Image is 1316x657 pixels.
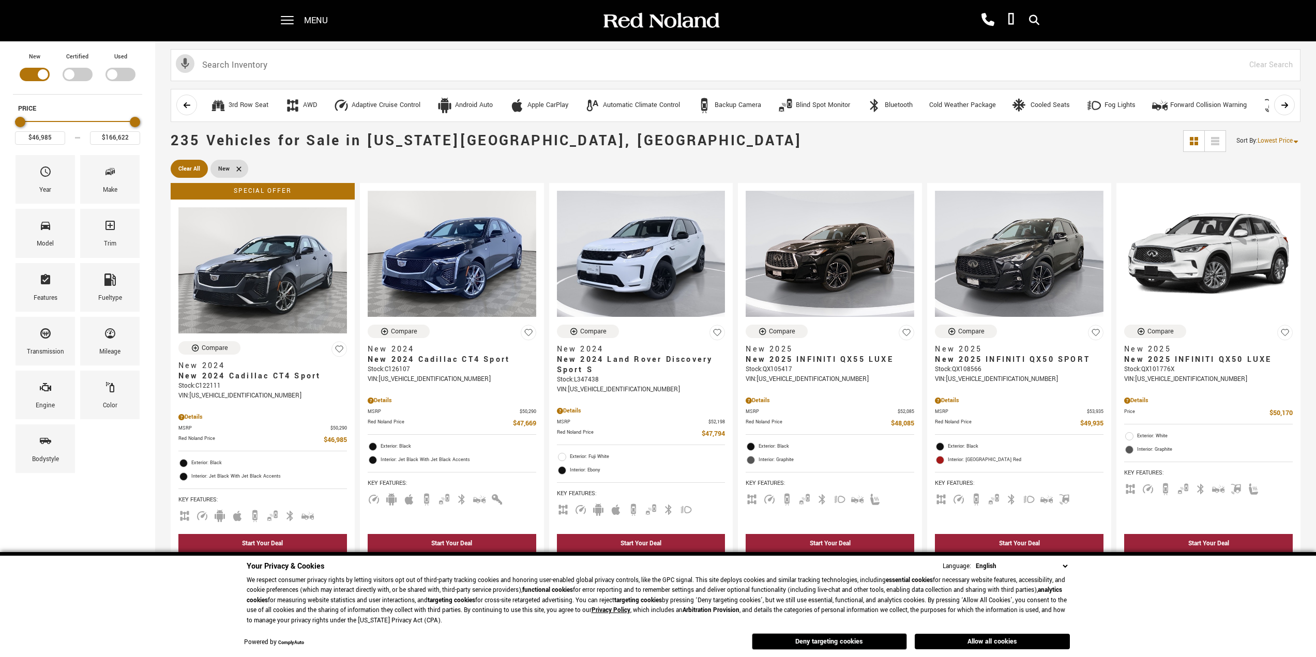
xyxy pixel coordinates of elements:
span: Exterior: Fuji White [570,452,725,462]
span: Interior: Ebony [570,465,725,476]
button: Deny targeting cookies [752,633,907,650]
span: Bluetooth [816,494,828,502]
div: Automatic Climate Control [585,98,600,113]
span: $47,669 [513,418,536,429]
span: Apple Car-Play [231,511,244,518]
button: Apple CarPlayApple CarPlay [504,95,574,116]
div: VIN: [US_VEHICLE_IDENTIFICATION_NUMBER] [368,375,536,384]
img: 2024 Cadillac CT4 Sport [178,207,347,333]
span: Apple Car-Play [403,494,415,502]
h5: Price [18,104,137,113]
button: Fog LightsFog Lights [1081,95,1141,116]
label: New [29,52,40,62]
span: $52,085 [898,408,914,416]
div: Start Your Deal [368,534,536,553]
a: MSRP $50,290 [368,408,536,416]
span: Interior: [GEOGRAPHIC_DATA] Red [948,455,1103,465]
div: Special Offer [171,183,355,200]
span: AWD [746,494,758,502]
button: Adaptive Cruise ControlAdaptive Cruise Control [328,95,426,116]
span: Make [104,163,116,185]
div: Compare [202,343,228,353]
span: Forward Collision Warning [1212,484,1224,492]
span: Exterior: Black [381,441,536,452]
div: Compare [580,327,607,336]
img: 2025 INFINITI QX50 SPORT [935,191,1103,317]
div: Cooled Seats [1012,98,1028,113]
span: AWD [1124,484,1137,492]
div: TrimTrim [80,209,140,257]
div: Cold Weather Package [929,101,996,110]
input: Search Inventory [171,49,1300,81]
a: Privacy Policy [592,606,630,615]
span: AWD [557,505,569,512]
span: Adaptive Cruise Control [952,494,965,502]
img: Red Noland Auto Group [601,12,720,30]
div: Android Auto [437,98,452,113]
span: Backup Camera [970,494,982,502]
div: Stock : QX108566 [935,365,1103,374]
button: scroll right [1274,95,1295,115]
svg: Click to toggle on voice search [176,54,194,73]
img: 2024 Cadillac CT4 Sport [368,191,536,317]
p: We respect consumer privacy rights by letting visitors opt out of third-party tracking cookies an... [247,575,1070,626]
span: Blind Spot Monitor [988,494,1000,502]
span: Bluetooth [456,494,468,502]
div: Cooled Seats [1031,101,1070,110]
span: MSRP [178,424,330,432]
div: Maximum Price [130,117,140,127]
div: Blind Spot Monitor [796,101,850,110]
button: scroll left [176,95,197,115]
span: AWD [178,511,191,518]
div: Language: [943,563,971,570]
span: Heated Seats [1247,484,1260,492]
span: Red Noland Price [368,418,513,429]
div: YearYear [16,155,75,204]
span: Model [39,217,52,238]
div: VIN: [US_VEHICLE_IDENTIFICATION_NUMBER] [178,391,347,401]
span: Backup Camera [420,494,433,502]
div: Trim [104,238,116,250]
a: New 2025New 2025 INFINITI QX50 SPORT [935,344,1103,365]
div: Stock : C126107 [368,365,536,374]
span: Blind Spot Monitor [798,494,811,502]
div: Mileage [99,346,120,358]
div: 3rd Row Seat [229,101,268,110]
span: Hands-Free Liftgate [1230,484,1242,492]
span: Price [1124,408,1269,419]
div: Apple CarPlay [509,98,525,113]
a: Red Noland Price $48,085 [746,418,914,429]
div: FeaturesFeatures [16,263,75,312]
button: Compare Vehicle [178,341,240,355]
a: Red Noland Price $49,935 [935,418,1103,429]
div: Bluetooth [867,98,882,113]
span: Backup Camera [1159,484,1172,492]
span: Red Noland Price [746,418,891,429]
label: Used [114,52,127,62]
a: Price $50,170 [1124,408,1293,419]
div: Start Your Deal [178,534,347,553]
span: Interior: Jet Black With Jet Black Accents [381,455,536,465]
button: Compare Vehicle [1124,325,1186,338]
span: New 2025 INFINITI QX50 SPORT [935,355,1096,365]
div: Pricing Details - New 2024 Cadillac CT4 Sport AWD [178,412,347,422]
div: Powered by [244,639,304,646]
div: Model [37,238,54,250]
a: MSRP $53,935 [935,408,1103,416]
span: MSRP [935,408,1087,416]
button: Forward Collision WarningForward Collision Warning [1146,95,1252,116]
span: Blind Spot Monitor [1177,484,1189,492]
span: Forward Collision Warning [851,494,864,502]
span: Mileage [104,325,116,346]
div: VIN: [US_VEHICLE_IDENTIFICATION_NUMBER] [1124,375,1293,384]
span: Adaptive Cruise Control [763,494,776,502]
div: Start Your Deal [1188,539,1229,548]
span: $52,198 [708,418,725,426]
span: Apple Car-Play [610,505,622,512]
span: New 2025 [746,344,906,355]
div: Year [39,185,51,196]
a: ComplyAuto [278,639,304,646]
span: Clear All [178,162,200,175]
span: Forward Collision Warning [301,511,314,518]
span: New 2025 [935,344,1096,355]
